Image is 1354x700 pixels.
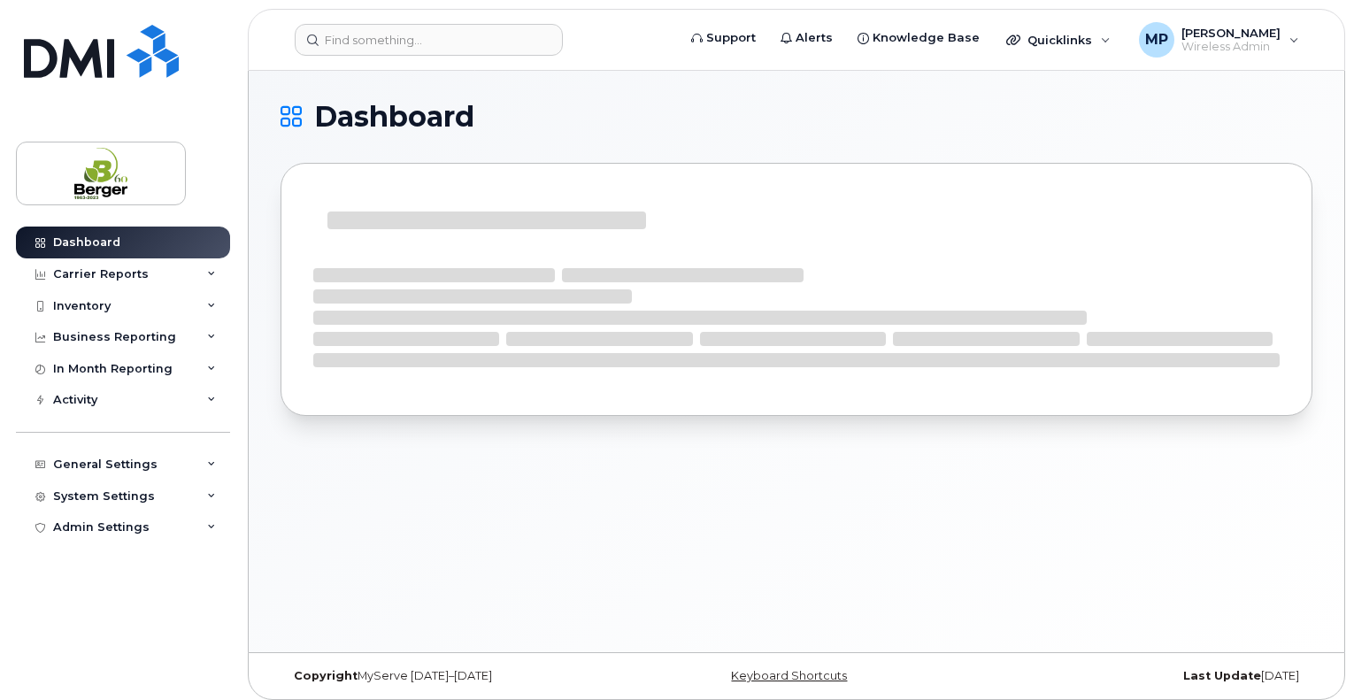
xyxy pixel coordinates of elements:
span: Dashboard [314,104,474,130]
div: MyServe [DATE]–[DATE] [281,669,625,683]
strong: Last Update [1183,669,1261,682]
div: [DATE] [968,669,1312,683]
a: Keyboard Shortcuts [731,669,847,682]
strong: Copyright [294,669,358,682]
